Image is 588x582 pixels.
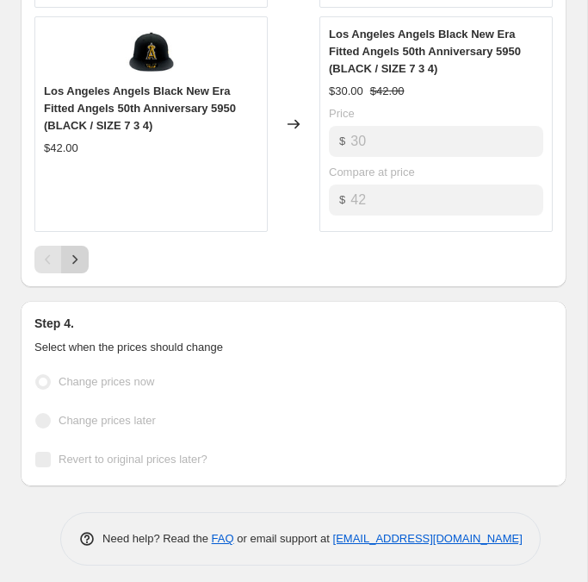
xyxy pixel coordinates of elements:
[126,26,177,78] img: IMG_9330-2_eaec24ff-71e5-4f7a-a7b1-b853d819393e_80x.jpg
[234,532,333,545] span: or email support at
[370,83,405,100] strike: $42.00
[329,28,521,75] span: Los Angeles Angels Black New Era Fitted Angels 50th Anniversary 5950 (BLACK / SIZE 7 3 4)
[61,246,89,273] button: Next
[44,140,78,157] div: $42.00
[329,107,355,120] span: Price
[34,315,553,332] h2: Step 4.
[44,84,236,132] span: Los Angeles Angels Black New Era Fitted Angels 50th Anniversary 5950 (BLACK / SIZE 7 3 4)
[212,532,234,545] a: FAQ
[339,135,345,147] span: $
[333,532,523,545] a: [EMAIL_ADDRESS][DOMAIN_NAME]
[59,453,207,466] span: Revert to original prices later?
[329,166,415,178] span: Compare at price
[34,339,553,356] p: Select when the prices should change
[59,414,156,427] span: Change prices later
[34,246,89,273] nav: Pagination
[59,375,154,388] span: Change prices now
[329,83,363,100] div: $30.00
[339,193,345,206] span: $
[102,532,212,545] span: Need help? Read the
